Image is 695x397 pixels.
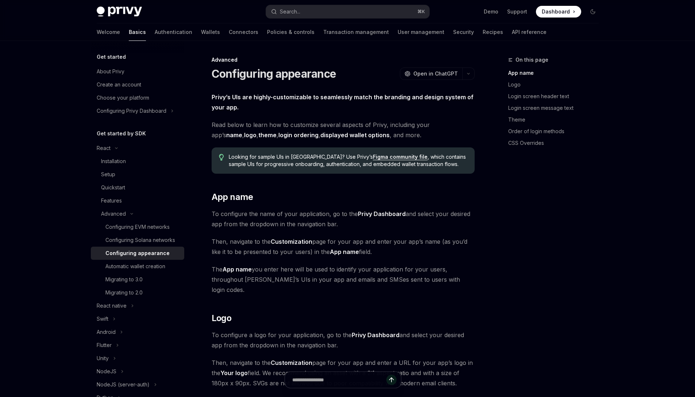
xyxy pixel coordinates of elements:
[587,6,599,18] button: Toggle dark mode
[91,247,184,260] a: Configuring appearance
[386,375,397,385] button: Send message
[507,8,527,15] a: Support
[97,93,149,102] div: Choose your platform
[105,288,143,297] div: Migrating to 2.0
[97,67,124,76] div: About Privy
[91,207,184,220] button: Toggle Advanced section
[91,104,184,117] button: Toggle Configuring Privy Dashboard section
[516,55,548,64] span: On this page
[91,142,184,155] button: Toggle React section
[97,7,142,17] img: dark logo
[97,23,120,41] a: Welcome
[97,144,111,153] div: React
[212,330,475,350] span: To configure a logo for your application, go to the and select your desired app from the dropdown...
[91,325,184,339] button: Toggle Android section
[91,181,184,194] a: Quickstart
[512,23,547,41] a: API reference
[508,102,605,114] a: Login screen message text
[97,354,109,363] div: Unity
[244,131,256,139] a: logo
[129,23,146,41] a: Basics
[271,238,312,245] strong: Customization
[91,78,184,91] a: Create an account
[453,23,474,41] a: Security
[97,328,116,336] div: Android
[91,65,184,78] a: About Privy
[212,358,475,388] span: Then, navigate to the page for your app and enter a URL for your app’s logo in the field. We reco...
[483,23,503,41] a: Recipes
[97,315,108,323] div: Swift
[91,312,184,325] button: Toggle Swift section
[413,70,458,77] span: Open in ChatGPT
[101,157,126,166] div: Installation
[212,67,336,80] h1: Configuring appearance
[91,220,184,234] a: Configuring EVM networks
[97,80,141,89] div: Create an account
[101,209,126,218] div: Advanced
[105,249,170,258] div: Configuring appearance
[91,260,184,273] a: Automatic wallet creation
[280,7,300,16] div: Search...
[212,312,232,324] span: Logo
[320,131,390,139] a: displayed wallet options
[97,380,150,389] div: NodeJS (server-auth)
[373,154,428,160] a: Figma community file
[226,131,242,139] a: name
[101,170,115,179] div: Setup
[536,6,581,18] a: Dashboard
[323,23,389,41] a: Transaction management
[352,331,399,339] strong: Privy Dashboard
[91,194,184,207] a: Features
[105,236,175,244] div: Configuring Solana networks
[91,91,184,104] a: Choose your platform
[212,120,475,140] span: Read below to learn how to customize several aspects of Privy, including your app’s , , , , , and...
[267,23,314,41] a: Policies & controls
[358,210,406,217] strong: Privy Dashboard
[101,196,122,205] div: Features
[201,23,220,41] a: Wallets
[266,5,429,18] button: Open search
[258,131,277,139] a: theme
[105,223,170,231] div: Configuring EVM networks
[398,23,444,41] a: User management
[91,339,184,352] button: Toggle Flutter section
[212,236,475,257] span: Then, navigate to the page for your app and enter your app’s name (as you’d like it to be present...
[542,8,570,15] span: Dashboard
[97,341,112,350] div: Flutter
[97,367,116,376] div: NodeJS
[212,191,253,203] span: App name
[508,67,605,79] a: App name
[508,90,605,102] a: Login screen header text
[91,365,184,378] button: Toggle NodeJS section
[91,286,184,299] a: Migrating to 2.0
[212,93,474,111] strong: Privy’s UIs are highly-customizable to seamlessly match the branding and design system of your app.
[91,155,184,168] a: Installation
[417,9,425,15] span: ⌘ K
[508,126,605,137] a: Order of login methods
[91,352,184,365] button: Toggle Unity section
[271,359,312,366] strong: Customization
[97,53,126,61] h5: Get started
[91,168,184,181] a: Setup
[91,299,184,312] button: Toggle React native section
[212,209,475,229] span: To configure the name of your application, go to the and select your desired app from the dropdow...
[400,68,462,80] button: Open in ChatGPT
[508,114,605,126] a: Theme
[101,183,125,192] div: Quickstart
[91,273,184,286] a: Migrating to 3.0
[91,234,184,247] a: Configuring Solana networks
[219,154,224,161] svg: Tip
[292,372,386,388] input: Ask a question...
[508,137,605,149] a: CSS Overrides
[105,275,143,284] div: Migrating to 3.0
[155,23,192,41] a: Authentication
[212,56,475,63] div: Advanced
[484,8,498,15] a: Demo
[508,79,605,90] a: Logo
[97,301,127,310] div: React native
[97,107,166,115] div: Configuring Privy Dashboard
[278,131,318,139] a: login ordering
[91,378,184,391] button: Toggle NodeJS (server-auth) section
[105,262,165,271] div: Automatic wallet creation
[223,266,252,273] strong: App name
